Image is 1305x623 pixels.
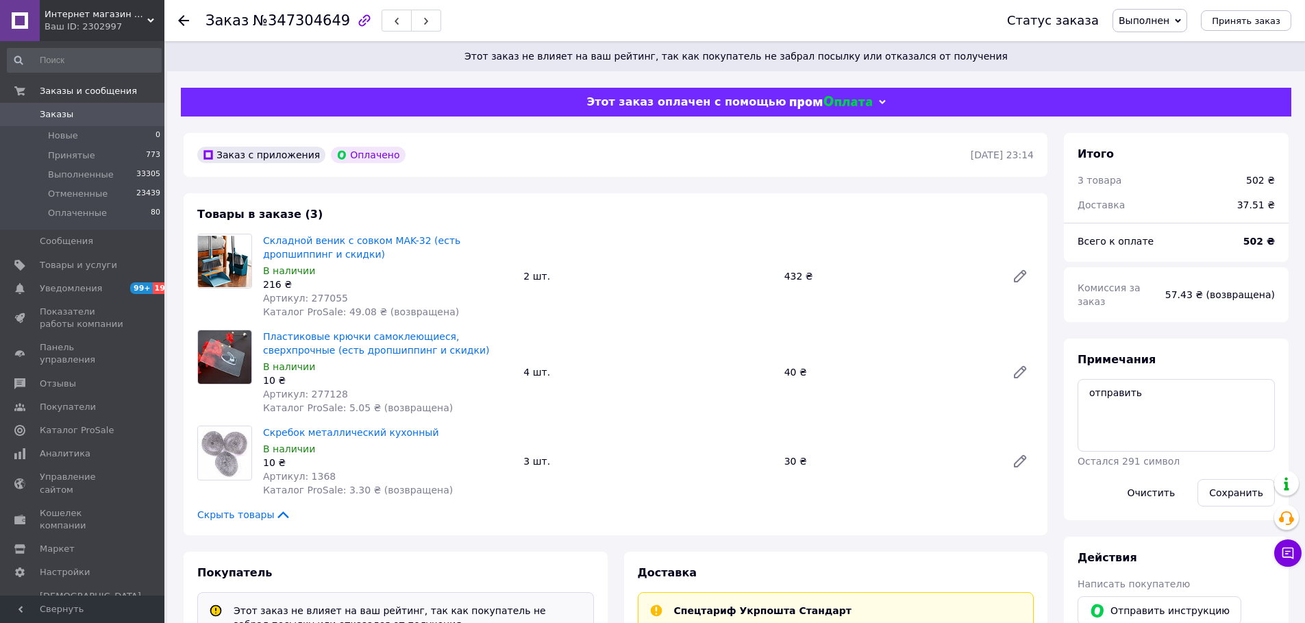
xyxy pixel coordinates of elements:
div: 432 ₴ [779,267,1001,286]
span: Остался 291 символ [1078,456,1180,467]
span: Отзывы [40,378,76,390]
input: Поиск [7,48,162,73]
a: Скребок металлический кухонный [263,427,438,438]
span: 99+ [130,282,153,294]
span: Заказ [206,12,249,29]
div: Вернуться назад [178,14,189,27]
time: [DATE] 23:14 [971,149,1034,160]
button: Принять заказ [1201,10,1291,31]
span: Скрыть товары [197,508,291,522]
span: Написать покупателю [1078,578,1190,589]
span: Артикул: 277128 [263,389,348,400]
div: Заказ с приложения [197,147,325,163]
a: Редактировать [1006,448,1034,475]
a: Редактировать [1006,358,1034,386]
img: Складной веник с совком MAK-32 (есть дропшиппинг и скидки) [198,236,251,287]
div: 216 ₴ [263,278,512,291]
span: Сообщения [40,235,93,247]
span: Этот заказ не влияет на ваш рейтинг, так как покупатель не забрал посылку или отказался от получения [184,49,1289,63]
div: 502 ₴ [1246,173,1275,187]
img: Скребок металлический кухонный [198,426,251,480]
span: В наличии [263,361,315,372]
span: Товары в заказе (3) [197,208,323,221]
span: Каталог ProSale: 49.08 ₴ (возвращена) [263,306,459,317]
div: 30 ₴ [779,452,1001,471]
a: Редактировать [1006,262,1034,290]
span: Покупатель [197,566,272,579]
span: Заказы [40,108,73,121]
span: Управление сайтом [40,471,127,496]
div: 40 ₴ [779,363,1001,382]
span: Каталог ProSale: 3.30 ₴ (возвращена) [263,485,453,496]
button: Очистить [1116,479,1187,506]
span: Товары и услуги [40,259,117,271]
span: Оплаченные [48,207,107,219]
span: Уведомления [40,282,102,295]
span: Примечания [1078,353,1156,366]
span: Принятые [48,149,95,162]
span: Каталог ProSale: 5.05 ₴ (возвращена) [263,402,453,413]
img: evopay logo [790,96,872,109]
span: Принять заказ [1212,16,1280,26]
a: Складной веник с совком MAK-32 (есть дропшиппинг и скидки) [263,235,460,260]
span: 19 [153,282,169,294]
span: Доставка [1078,199,1125,210]
b: 502 ₴ [1243,236,1275,247]
a: Пластиковые крючки самоклеющиеся, сверхпрочные (есть дропшиппинг и скидки) [263,331,490,356]
div: 2 шт. [518,267,778,286]
span: Новые [48,130,78,142]
div: Статус заказа [1007,14,1099,27]
span: 773 [146,149,160,162]
span: Настройки [40,566,90,578]
span: Выполнен [1119,15,1169,26]
div: Оплачено [331,147,405,163]
span: Панель управления [40,341,127,366]
span: Комиссия за заказ [1078,282,1141,307]
div: Ваш ID: 2302997 [45,21,164,33]
span: Итого [1078,147,1114,160]
span: Артикул: 1368 [263,471,336,482]
span: Заказы и сообщения [40,85,137,97]
button: Сохранить [1197,479,1275,506]
span: Покупатели [40,401,96,413]
button: Чат с покупателем [1274,539,1302,567]
div: 4 шт. [518,363,778,382]
span: Доставка [638,566,697,579]
span: №347304649 [253,12,350,29]
span: Артикул: 277055 [263,293,348,304]
span: В наличии [263,265,315,276]
div: 10 ₴ [263,374,512,387]
textarea: отправить [1078,379,1275,452]
span: Кошелек компании [40,507,127,532]
span: Выполненные [48,169,114,181]
span: Аналитика [40,448,90,460]
span: 57.43 ₴ (возвращена) [1165,289,1275,300]
span: 23439 [136,188,160,200]
span: 80 [151,207,160,219]
span: Отмененные [48,188,108,200]
div: 37.51 ₴ [1229,190,1283,220]
span: Всего к оплате [1078,236,1154,247]
div: 10 ₴ [263,456,512,469]
span: Действия [1078,551,1137,564]
span: 3 товара [1078,175,1121,186]
span: Показатели работы компании [40,306,127,330]
img: Пластиковые крючки самоклеющиеся, сверхпрочные (есть дропшиппинг и скидки) [198,330,251,384]
span: 0 [156,130,160,142]
span: 33305 [136,169,160,181]
span: Этот заказ оплачен с помощью [586,95,786,108]
span: Интернет магазин «БЕЗ НАКРУТОК» [45,8,147,21]
span: Маркет [40,543,75,555]
span: В наличии [263,443,315,454]
span: Каталог ProSale [40,424,114,437]
span: Спецтариф Укрпошта Стандарт [674,605,852,616]
div: 3 шт. [518,452,778,471]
